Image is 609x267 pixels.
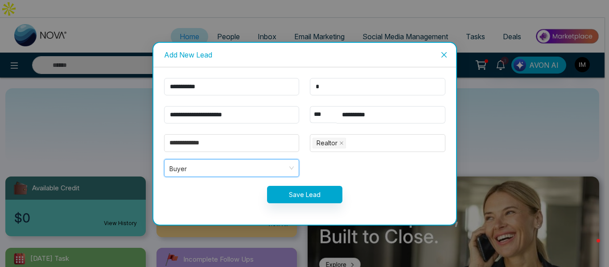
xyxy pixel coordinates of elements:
[169,162,294,174] span: Buyer
[313,138,346,148] span: Realtor
[440,51,448,58] span: close
[579,237,600,258] iframe: Intercom live chat
[339,141,344,145] span: close
[164,50,445,60] div: Add New Lead
[317,138,337,148] span: Realtor
[432,43,456,67] button: Close
[267,186,342,203] button: Save Lead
